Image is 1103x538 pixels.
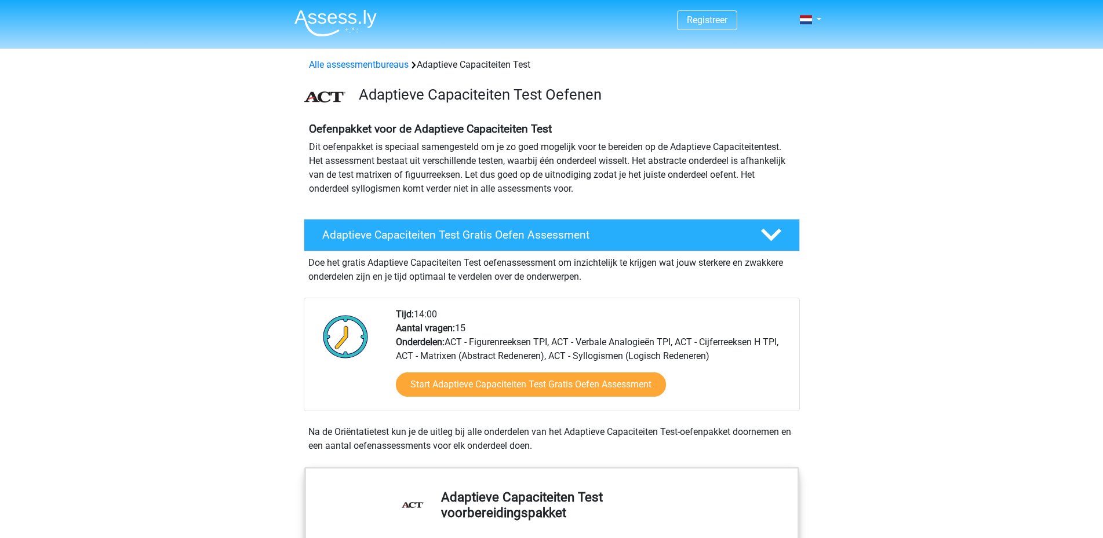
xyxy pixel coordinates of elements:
[322,228,742,241] h4: Adaptieve Capaciteiten Test Gratis Oefen Assessment
[387,308,799,411] div: 14:00 15 ACT - Figurenreeksen TPI, ACT - Verbale Analogieën TPI, ACT - Cijferreeksen H TPI, ACT -...
[299,219,805,251] a: Adaptieve Capaciteiten Test Gratis Oefen Assessment
[304,251,800,284] div: Doe het gratis Adaptieve Capaciteiten Test oefenassessment om inzichtelijk te krijgen wat jouw st...
[316,308,375,365] img: Klok
[294,9,377,36] img: Assessly
[309,140,795,196] p: Dit oefenpakket is speciaal samengesteld om je zo goed mogelijk voor te bereiden op de Adaptieve ...
[396,323,455,334] b: Aantal vragen:
[304,425,800,453] div: Na de Oriëntatietest kun je de uitleg bij alle onderdelen van het Adaptieve Capaciteiten Test-oef...
[396,309,414,320] b: Tijd:
[687,14,727,25] a: Registreer
[304,92,345,103] img: ACT
[396,336,445,347] b: Onderdelen:
[359,86,791,104] h3: Adaptieve Capaciteiten Test Oefenen
[396,372,666,397] a: Start Adaptieve Capaciteiten Test Gratis Oefen Assessment
[304,58,799,72] div: Adaptieve Capaciteiten Test
[309,122,552,136] b: Oefenpakket voor de Adaptieve Capaciteiten Test
[309,59,409,70] a: Alle assessmentbureaus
